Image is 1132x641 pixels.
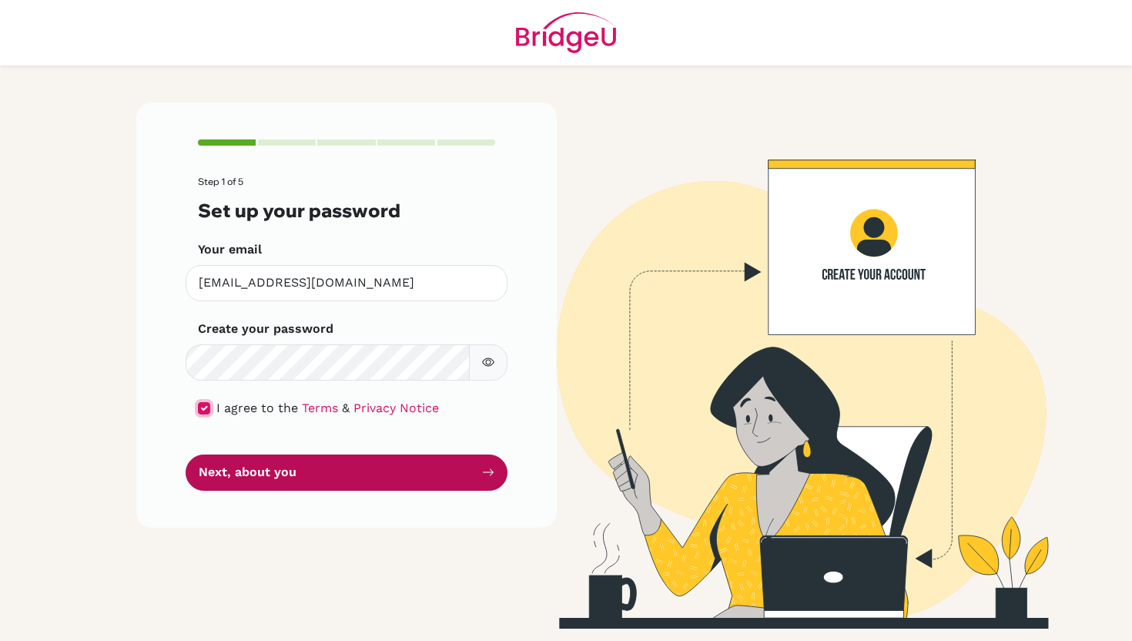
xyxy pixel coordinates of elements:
h3: Set up your password [198,200,495,222]
a: Privacy Notice [353,401,439,415]
label: Create your password [198,320,333,338]
label: Your email [198,240,262,259]
button: Next, about you [186,455,507,491]
span: & [342,401,350,415]
a: Terms [302,401,338,415]
span: Step 1 of 5 [198,176,243,187]
span: I agree to the [216,401,298,415]
input: Insert your email* [186,265,507,301]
